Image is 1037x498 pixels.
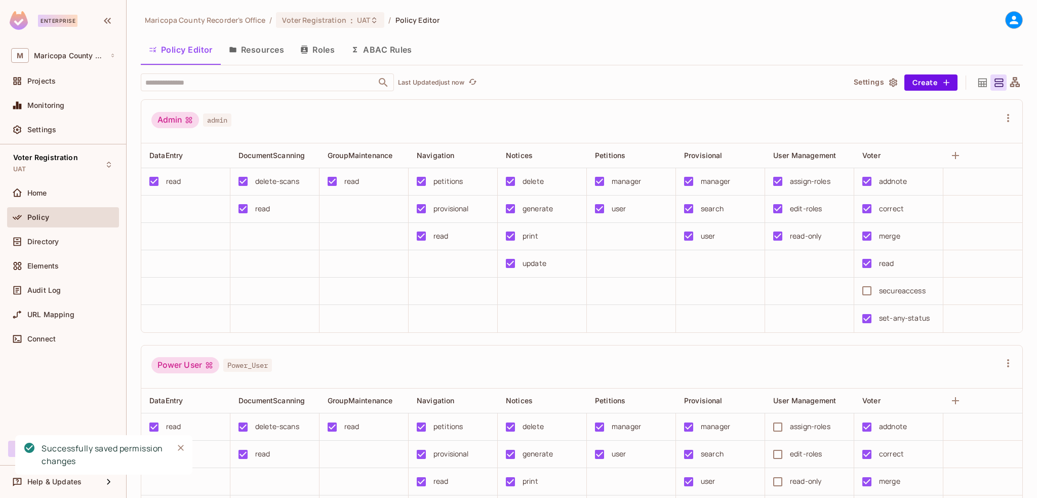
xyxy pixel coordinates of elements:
[523,258,546,269] div: update
[203,113,231,127] span: admin
[417,151,455,160] span: Navigation
[790,476,821,487] div: read-only
[850,74,900,91] button: Settings
[879,258,894,269] div: read
[166,421,181,432] div: read
[523,231,538,242] div: print
[879,476,900,487] div: merge
[221,37,292,62] button: Resources
[27,311,74,319] span: URL Mapping
[223,359,272,372] span: Power_User
[27,77,56,85] span: Projects
[149,396,183,405] span: DataEntry
[612,448,626,459] div: user
[376,75,390,90] button: Open
[433,448,469,459] div: provisional
[417,396,455,405] span: Navigation
[595,151,625,160] span: Petitions
[141,37,221,62] button: Policy Editor
[27,189,47,197] span: Home
[173,440,188,455] button: Close
[862,151,881,160] span: Voter
[790,231,821,242] div: read-only
[464,76,478,89] span: Click to refresh data
[879,448,904,459] div: correct
[27,126,56,134] span: Settings
[42,442,165,468] div: Successfully saved permission changes
[328,396,392,405] span: GroupMaintenance
[13,165,26,173] span: UAT
[523,176,544,187] div: delete
[388,15,391,25] li: /
[433,421,463,432] div: petitions
[701,203,724,214] div: search
[790,448,822,459] div: edit-roles
[684,151,723,160] span: Provisional
[790,203,822,214] div: edit-roles
[433,203,469,214] div: provisional
[255,448,270,459] div: read
[701,448,724,459] div: search
[27,286,61,294] span: Audit Log
[523,448,553,459] div: generate
[343,37,420,62] button: ABAC Rules
[523,421,544,432] div: delete
[879,203,904,214] div: correct
[145,15,265,25] span: the active workspace
[790,421,830,432] div: assign-roles
[523,203,553,214] div: generate
[350,16,353,24] span: :
[34,52,105,60] span: Workspace: Maricopa County Recorder's Office
[701,421,730,432] div: manager
[506,151,533,160] span: Notices
[433,176,463,187] div: petitions
[395,15,440,25] span: Policy Editor
[27,262,59,270] span: Elements
[282,15,346,25] span: Voter Registration
[466,76,478,89] button: refresh
[13,154,78,162] span: Voter Registration
[523,476,538,487] div: print
[904,74,958,91] button: Create
[773,151,836,160] span: User Management
[612,421,641,432] div: manager
[292,37,343,62] button: Roles
[879,421,907,432] div: addnote
[684,396,723,405] span: Provisional
[151,357,219,373] div: Power User
[701,476,715,487] div: user
[357,15,370,25] span: UAT
[612,176,641,187] div: manager
[612,203,626,214] div: user
[255,421,299,432] div: delete-scans
[344,421,360,432] div: read
[238,396,305,405] span: DocumentScanning
[166,176,181,187] div: read
[433,231,449,242] div: read
[344,176,360,187] div: read
[149,151,183,160] span: DataEntry
[862,396,881,405] span: Voter
[879,285,926,296] div: secureaccess
[255,176,299,187] div: delete-scans
[238,151,305,160] span: DocumentScanning
[151,112,199,128] div: Admin
[790,176,830,187] div: assign-roles
[701,176,730,187] div: manager
[879,231,900,242] div: merge
[269,15,272,25] li: /
[27,335,56,343] span: Connect
[701,231,715,242] div: user
[468,78,477,88] span: refresh
[27,238,59,246] span: Directory
[879,176,907,187] div: addnote
[595,396,625,405] span: Petitions
[433,476,449,487] div: read
[328,151,392,160] span: GroupMaintenance
[27,101,65,109] span: Monitoring
[398,79,464,87] p: Last Updated just now
[38,15,77,27] div: Enterprise
[10,11,28,30] img: SReyMgAAAABJRU5ErkJggg==
[879,313,930,324] div: set-any-status
[506,396,533,405] span: Notices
